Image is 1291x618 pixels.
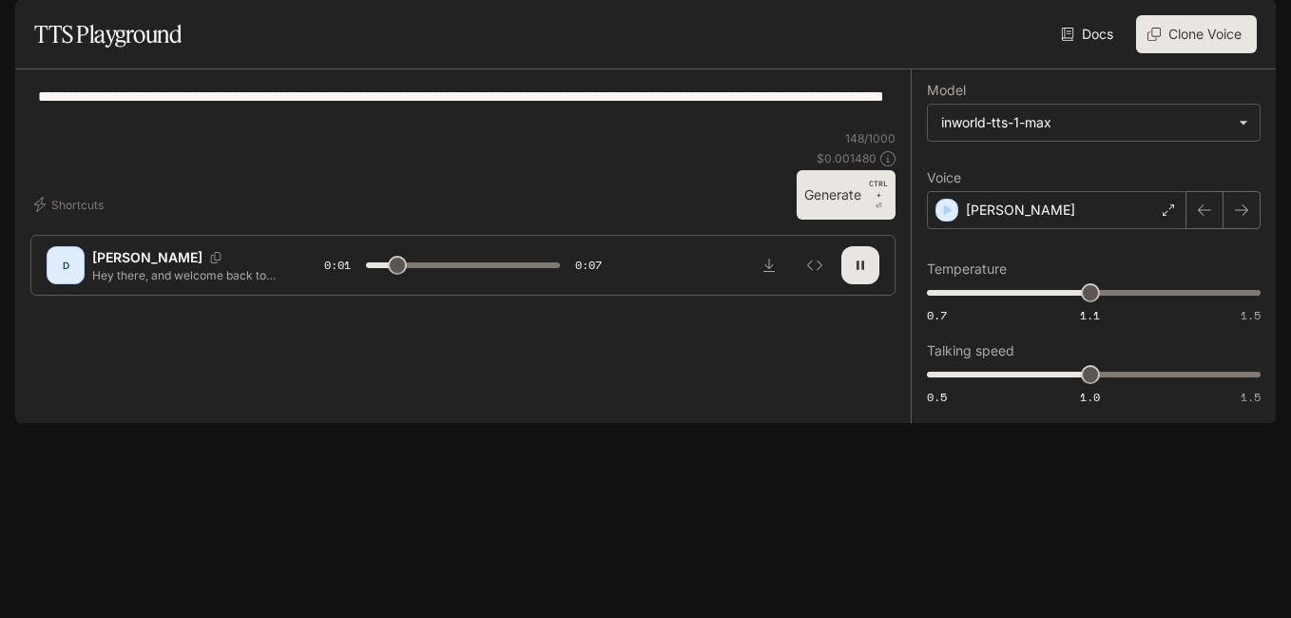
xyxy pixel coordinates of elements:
a: Docs [1057,15,1121,53]
p: ⏎ [869,178,888,212]
span: 0:07 [575,256,602,275]
span: 1.0 [1080,389,1100,405]
p: [PERSON_NAME] [966,201,1075,220]
span: 0.7 [927,307,947,323]
span: 1.5 [1241,307,1261,323]
button: Copy Voice ID [202,252,229,263]
h1: TTS Playground [34,15,182,53]
p: Temperature [927,262,1007,276]
button: GenerateCTRL +⏎ [797,170,896,220]
p: $ 0.001480 [817,150,877,166]
span: 1.5 [1241,389,1261,405]
p: Hey there, and welcome back to the show! We've got a fascinating episode lined up [DATE], includi... [92,267,279,283]
div: D [50,250,81,280]
button: Inspect [796,246,834,284]
p: [PERSON_NAME] [92,248,202,267]
p: Talking speed [927,344,1014,357]
span: 1.1 [1080,307,1100,323]
div: inworld-tts-1-max [941,113,1229,132]
span: 0:01 [324,256,351,275]
p: Voice [927,171,961,184]
span: 0.5 [927,389,947,405]
p: CTRL + [869,178,888,201]
button: Clone Voice [1136,15,1257,53]
p: 148 / 1000 [845,130,896,146]
p: Model [927,84,966,97]
button: Shortcuts [30,189,111,220]
button: Download audio [750,246,788,284]
div: inworld-tts-1-max [928,105,1260,141]
button: open drawer [14,10,48,44]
